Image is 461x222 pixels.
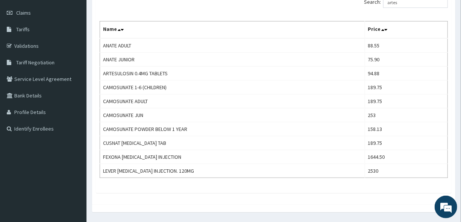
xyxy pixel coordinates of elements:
div: Chat with us now [39,42,126,52]
td: 1644.50 [365,150,447,164]
textarea: Type your message and hit 'Enter' [4,145,143,171]
td: ARTESULOSIN 0.4MG TABLETS [100,67,365,81]
span: Tariffs [16,26,30,33]
td: 2530 [365,164,447,178]
td: 189.75 [365,94,447,108]
td: 189.75 [365,136,447,150]
td: ANATE JUNIOR [100,53,365,67]
td: CUSNAT [MEDICAL_DATA] TAB [100,136,365,150]
span: We're online! [44,64,104,140]
td: CAMOSUNATE ADULT [100,94,365,108]
td: 253 [365,108,447,122]
td: 75.90 [365,53,447,67]
td: LEVER [MEDICAL_DATA] INJECTION. 120MG [100,164,365,178]
td: 158.13 [365,122,447,136]
td: ANATE ADULT [100,38,365,53]
td: CAMOSUNATE JUN [100,108,365,122]
td: CAMOSUNATE POWDER BELOW 1 YEAR [100,122,365,136]
td: 94.88 [365,67,447,81]
span: Claims [16,9,31,16]
span: Tariff Negotiation [16,59,55,66]
img: d_794563401_company_1708531726252_794563401 [14,38,30,56]
td: CAMOSUNATE 1-6 (CHILDREN) [100,81,365,94]
div: Minimize live chat window [123,4,141,22]
td: 88.55 [365,38,447,53]
th: Name [100,21,365,39]
td: FEXONA [MEDICAL_DATA] INJECTION [100,150,365,164]
th: Price [365,21,447,39]
td: 189.75 [365,81,447,94]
